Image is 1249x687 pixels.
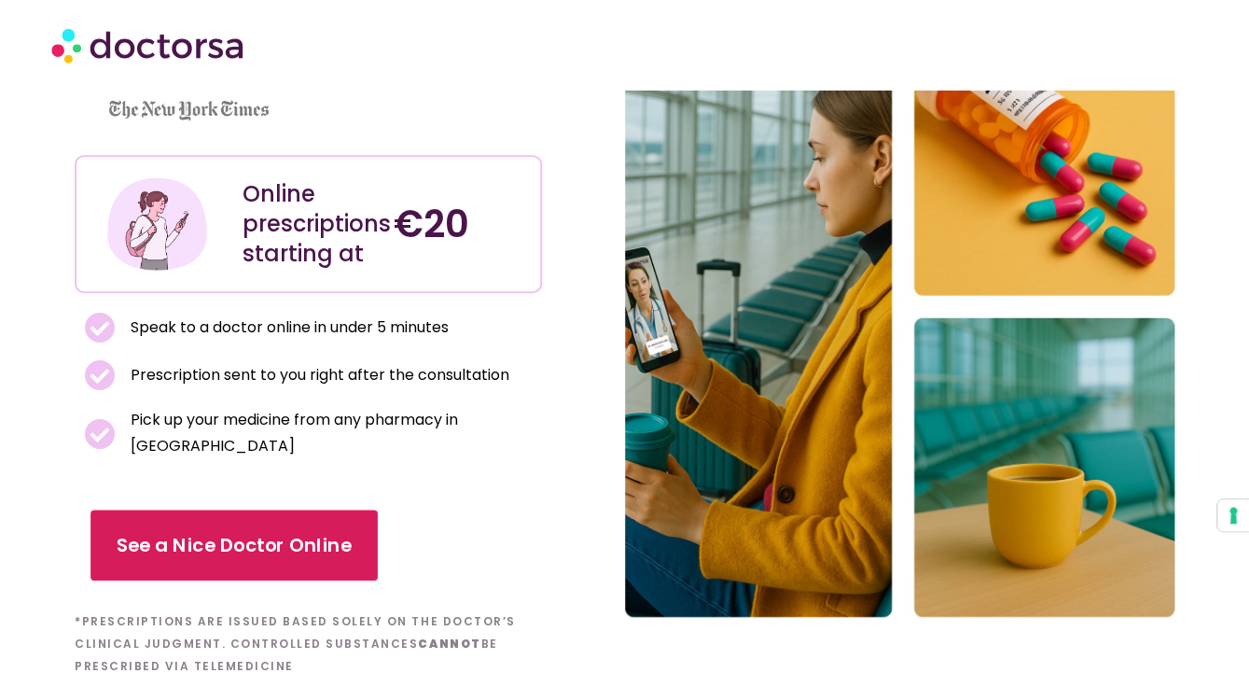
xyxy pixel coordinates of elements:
a: See a Nice Doctor Online [90,510,378,581]
img: Illustration depicting a young woman in a casual outfit, engaged with her smartphone. She has a p... [104,171,211,277]
span: Prescription sent to you right after the consultation [126,362,509,388]
div: Online prescriptions starting at [243,179,375,269]
h6: *Prescriptions are issued based solely on the doctor’s clinical judgment. Controlled substances b... [75,610,542,678]
span: Pick up your medicine from any pharmacy in [GEOGRAPHIC_DATA] [126,407,534,459]
button: Your consent preferences for tracking technologies [1217,499,1249,531]
span: See a Nice Doctor Online [117,532,352,559]
b: cannot [418,636,480,652]
span: Speak to a doctor online in under 5 minutes [126,315,449,341]
h4: €20 [394,202,526,246]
